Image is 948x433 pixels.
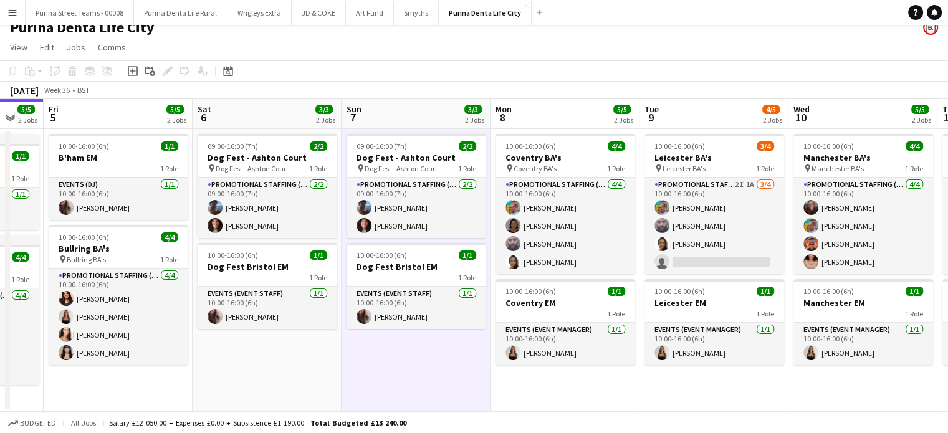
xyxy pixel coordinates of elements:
[6,416,58,430] button: Budgeted
[5,39,32,55] a: View
[10,42,27,53] span: View
[69,418,98,427] span: All jobs
[346,1,394,25] button: Art Fund
[41,85,72,95] span: Week 36
[98,42,126,53] span: Comms
[292,1,346,25] button: JD & COKE
[35,39,59,55] a: Edit
[20,419,56,427] span: Budgeted
[26,1,134,25] button: Purina Street Teams - 00008
[62,39,90,55] a: Jobs
[394,1,439,25] button: Smyths
[227,1,292,25] button: Wrigleys Extra
[93,39,131,55] a: Comms
[10,18,155,37] h1: Purina Denta Life City
[109,418,406,427] div: Salary £12 050.00 + Expenses £0.00 + Subsistence £1 190.00 =
[40,42,54,53] span: Edit
[134,1,227,25] button: Purina Denta Life Rural
[439,1,532,25] button: Purina Denta Life City
[67,42,85,53] span: Jobs
[77,85,90,95] div: BST
[10,84,39,97] div: [DATE]
[923,20,938,35] app-user-avatar: Bounce Activations Ltd
[310,418,406,427] span: Total Budgeted £13 240.00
